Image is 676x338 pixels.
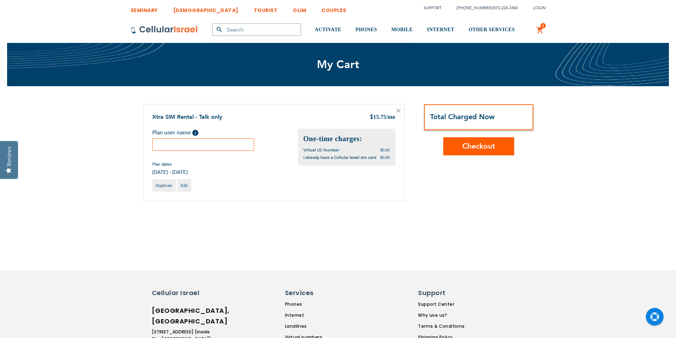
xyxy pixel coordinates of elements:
span: Plan user name [152,129,191,137]
span: INTERNET [427,27,454,32]
a: [DEMOGRAPHIC_DATA] [173,2,238,15]
a: Support [424,5,441,11]
h6: Support [418,288,460,298]
span: MOBILE [391,27,413,32]
a: Internet [285,312,350,318]
span: ACTIVATE [315,27,341,32]
a: SEMINARY [131,2,158,15]
a: Xtra SIM Rental - Talk only [152,113,222,121]
a: Why use us? [418,312,465,318]
h2: One-time charges: [303,134,390,144]
span: Checkout [462,141,495,151]
span: I already have a Cellular Israel sim card [303,155,376,160]
a: ACTIVATE [315,17,341,43]
img: Cellular Israel Logo [131,26,198,34]
a: Duplicate [152,179,176,192]
a: [PHONE_NUMBER] [457,5,492,11]
a: Phones [285,301,350,307]
a: Terms & Conditions [418,323,465,329]
a: 072-224-3300 [494,5,518,11]
h6: [GEOGRAPHIC_DATA], [GEOGRAPHIC_DATA] [152,305,212,327]
a: 1 [536,26,544,34]
span: 1 [542,23,544,29]
a: Edit [177,179,191,192]
strong: Total Charged Now [430,112,495,122]
span: [DATE] - [DATE] [152,169,188,176]
div: Reviews [6,146,12,166]
div: 15.75 [370,113,395,122]
span: Plan dates [152,161,188,167]
a: INTERNET [427,17,454,43]
span: Login [533,5,546,11]
a: MOBILE [391,17,413,43]
input: Search [212,23,301,36]
span: Duplicate [156,183,172,188]
button: Checkout [443,137,514,155]
a: TOURIST [254,2,278,15]
span: /mo [386,114,395,120]
a: Landlines [285,323,350,329]
h6: Cellular Israel [152,288,212,298]
span: Virtual US Number [303,147,339,153]
span: $ [370,113,373,122]
a: OLIM [293,2,306,15]
span: Edit [181,183,188,188]
li: / [450,3,518,13]
span: OTHER SERVICES [468,27,515,32]
span: My Cart [317,57,359,72]
a: PHONES [356,17,377,43]
h6: Services [285,288,345,298]
span: PHONES [356,27,377,32]
span: $0.00 [380,148,390,153]
span: Help [192,130,198,136]
a: COUPLES [321,2,346,15]
a: OTHER SERVICES [468,17,515,43]
span: $0.00 [380,155,390,160]
a: Support Center [418,301,465,307]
